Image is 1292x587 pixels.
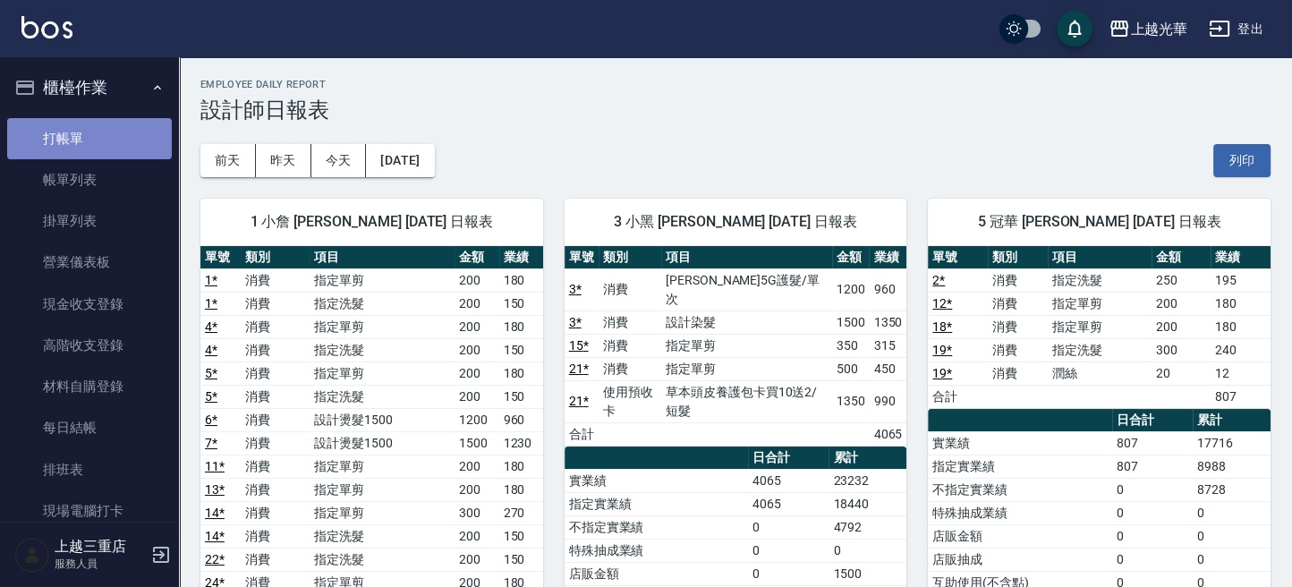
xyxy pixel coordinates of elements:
td: 指定洗髮 [1048,338,1152,362]
td: 消費 [241,524,310,548]
td: 807 [1112,431,1194,455]
td: 消費 [241,501,310,524]
td: 315 [869,334,906,357]
td: 180 [1211,292,1271,315]
td: 12 [1211,362,1271,385]
th: 金額 [455,246,498,269]
td: 0 [1193,524,1271,548]
td: 指定實業績 [565,492,748,515]
td: 250 [1152,268,1211,292]
th: 類別 [599,246,661,269]
td: 180 [499,455,543,478]
button: 昨天 [256,144,311,177]
table: a dense table [928,246,1271,409]
th: 類別 [241,246,310,269]
td: 0 [1193,548,1271,571]
span: 5 冠華 [PERSON_NAME] [DATE] 日報表 [949,213,1249,231]
button: 今天 [311,144,367,177]
td: 潤絲 [1048,362,1152,385]
th: 業績 [1211,246,1271,269]
div: 上越光華 [1130,18,1187,40]
span: 3 小黑 [PERSON_NAME] [DATE] 日報表 [586,213,886,231]
td: 1350 [869,311,906,334]
td: 指定實業績 [928,455,1111,478]
th: 累計 [829,447,906,470]
td: 200 [1152,292,1211,315]
td: 300 [1152,338,1211,362]
td: 草本頭皮養護包卡買10送2/短髮 [661,380,832,422]
th: 類別 [988,246,1048,269]
td: 0 [1112,501,1194,524]
td: 設計燙髮1500 [310,408,455,431]
td: 1200 [832,268,870,311]
button: 櫃檯作業 [7,64,172,111]
a: 材料自購登錄 [7,366,172,407]
a: 帳單列表 [7,159,172,200]
button: save [1057,11,1092,47]
td: 0 [1112,548,1194,571]
button: 登出 [1202,13,1271,46]
td: 指定單剪 [310,362,455,385]
a: 現金收支登錄 [7,284,172,325]
td: 不指定實業績 [928,478,1111,501]
td: 270 [499,501,543,524]
td: 0 [748,562,829,585]
h5: 上越三重店 [55,538,146,556]
td: 1230 [499,431,543,455]
th: 業績 [499,246,543,269]
td: 指定洗髮 [310,524,455,548]
td: 不指定實業績 [565,515,748,539]
td: 合計 [928,385,988,408]
td: 200 [455,548,498,571]
td: 4065 [869,422,906,446]
td: 消費 [599,311,661,334]
th: 金額 [832,246,870,269]
th: 業績 [869,246,906,269]
td: 指定單剪 [310,315,455,338]
td: 0 [748,539,829,562]
td: 8988 [1193,455,1271,478]
td: 消費 [241,455,310,478]
td: 4065 [748,469,829,492]
td: 150 [499,524,543,548]
td: 960 [869,268,906,311]
td: 使用預收卡 [599,380,661,422]
td: 消費 [988,268,1048,292]
td: 195 [1211,268,1271,292]
button: 上越光華 [1101,11,1194,47]
td: 消費 [599,268,661,311]
td: 0 [1112,478,1194,501]
td: 0 [748,515,829,539]
th: 累計 [1193,409,1271,432]
td: 消費 [241,548,310,571]
td: 指定單剪 [1048,292,1152,315]
td: 17716 [1193,431,1271,455]
td: 指定單剪 [310,268,455,292]
p: 服務人員 [55,556,146,572]
td: 450 [869,357,906,380]
td: 18440 [829,492,906,515]
td: 500 [832,357,870,380]
td: 180 [499,315,543,338]
td: 店販金額 [565,562,748,585]
td: 指定洗髮 [310,385,455,408]
td: 8728 [1193,478,1271,501]
td: 180 [499,268,543,292]
td: 23232 [829,469,906,492]
td: 消費 [988,338,1048,362]
table: a dense table [565,246,907,447]
td: 200 [455,385,498,408]
td: 200 [1152,315,1211,338]
img: Logo [21,16,72,38]
td: 消費 [241,268,310,292]
td: 200 [455,338,498,362]
td: 消費 [241,408,310,431]
td: 200 [455,268,498,292]
td: 指定單剪 [310,501,455,524]
td: 200 [455,292,498,315]
td: 設計燙髮1500 [310,431,455,455]
td: 350 [832,334,870,357]
a: 排班表 [7,449,172,490]
td: 180 [499,478,543,501]
td: 0 [1193,501,1271,524]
